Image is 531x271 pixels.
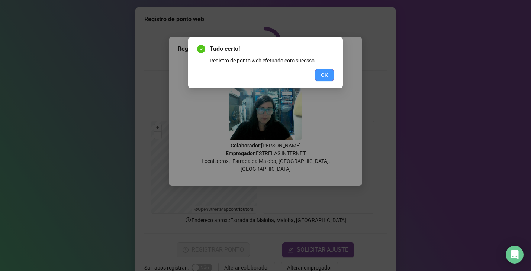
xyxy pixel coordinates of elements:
[210,45,334,53] span: Tudo certo!
[315,69,334,81] button: OK
[506,246,524,264] div: Open Intercom Messenger
[321,71,328,79] span: OK
[210,56,334,65] div: Registro de ponto web efetuado com sucesso.
[197,45,205,53] span: check-circle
